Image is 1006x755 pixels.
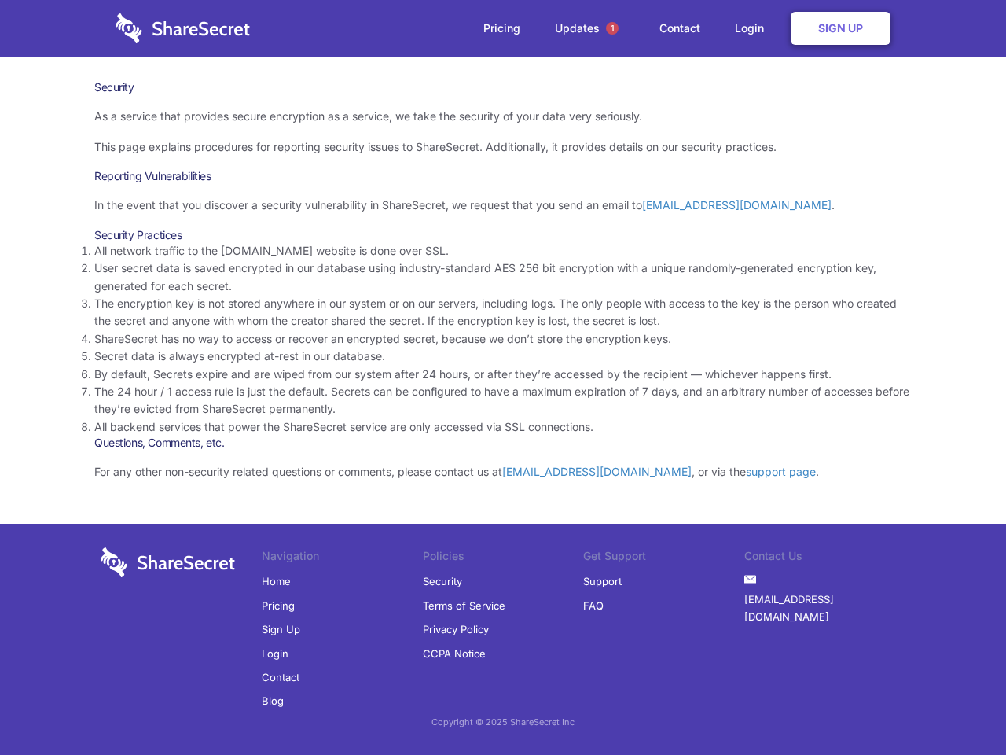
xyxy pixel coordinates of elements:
[719,4,788,53] a: Login
[94,295,912,330] li: The encryption key is not stored anywhere in our system or on our servers, including logs. The on...
[744,587,905,629] a: [EMAIL_ADDRESS][DOMAIN_NAME]
[94,197,912,214] p: In the event that you discover a security vulnerability in ShareSecret, we request that you send ...
[101,547,235,577] img: logo-wordmark-white-trans-d4663122ce5f474addd5e946df7df03e33cb6a1c49d2221995e7729f52c070b2.svg
[583,547,744,569] li: Get Support
[94,138,912,156] p: This page explains procedures for reporting security issues to ShareSecret. Additionally, it prov...
[606,22,619,35] span: 1
[94,260,912,295] li: User secret data is saved encrypted in our database using industry-standard AES 256 bit encryptio...
[583,594,604,617] a: FAQ
[116,13,250,43] img: logo-wordmark-white-trans-d4663122ce5f474addd5e946df7df03e33cb6a1c49d2221995e7729f52c070b2.svg
[94,383,912,418] li: The 24 hour / 1 access rule is just the default. Secrets can be configured to have a maximum expi...
[791,12,890,45] a: Sign Up
[642,198,832,212] a: [EMAIL_ADDRESS][DOMAIN_NAME]
[94,348,912,365] li: Secret data is always encrypted at-rest in our database.
[744,547,905,569] li: Contact Us
[262,547,423,569] li: Navigation
[746,465,816,478] a: support page
[502,465,692,478] a: [EMAIL_ADDRESS][DOMAIN_NAME]
[262,617,300,641] a: Sign Up
[423,617,489,641] a: Privacy Policy
[583,569,622,593] a: Support
[94,366,912,383] li: By default, Secrets expire and are wiped from our system after 24 hours, or after they’re accesse...
[468,4,536,53] a: Pricing
[423,594,505,617] a: Terms of Service
[262,569,291,593] a: Home
[262,594,295,617] a: Pricing
[94,463,912,481] p: For any other non-security related questions or comments, please contact us at , or via the .
[262,642,288,665] a: Login
[423,569,462,593] a: Security
[94,242,912,260] li: All network traffic to the [DOMAIN_NAME] website is done over SSL.
[262,689,284,713] a: Blog
[423,642,486,665] a: CCPA Notice
[94,330,912,348] li: ShareSecret has no way to access or recover an encrypted secret, because we don’t store the encry...
[94,108,912,125] p: As a service that provides secure encryption as a service, we take the security of your data very...
[94,228,912,242] h3: Security Practices
[262,665,299,689] a: Contact
[94,436,912,450] h3: Questions, Comments, etc.
[644,4,716,53] a: Contact
[94,80,912,94] h1: Security
[94,169,912,183] h3: Reporting Vulnerabilities
[94,418,912,436] li: All backend services that power the ShareSecret service are only accessed via SSL connections.
[423,547,584,569] li: Policies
